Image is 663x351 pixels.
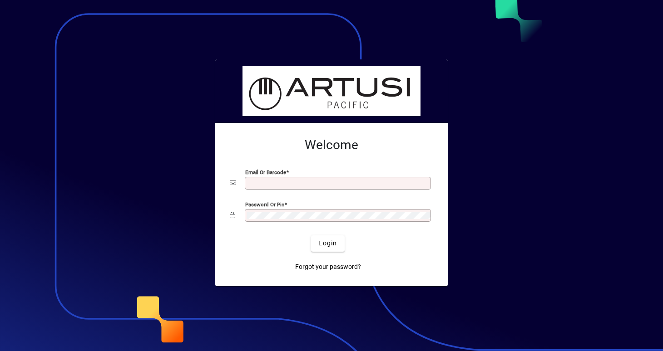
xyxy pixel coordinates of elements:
[292,259,365,275] a: Forgot your password?
[230,137,433,153] h2: Welcome
[295,262,361,272] span: Forgot your password?
[318,239,337,248] span: Login
[245,201,284,207] mat-label: Password or Pin
[311,235,344,252] button: Login
[245,169,286,175] mat-label: Email or Barcode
